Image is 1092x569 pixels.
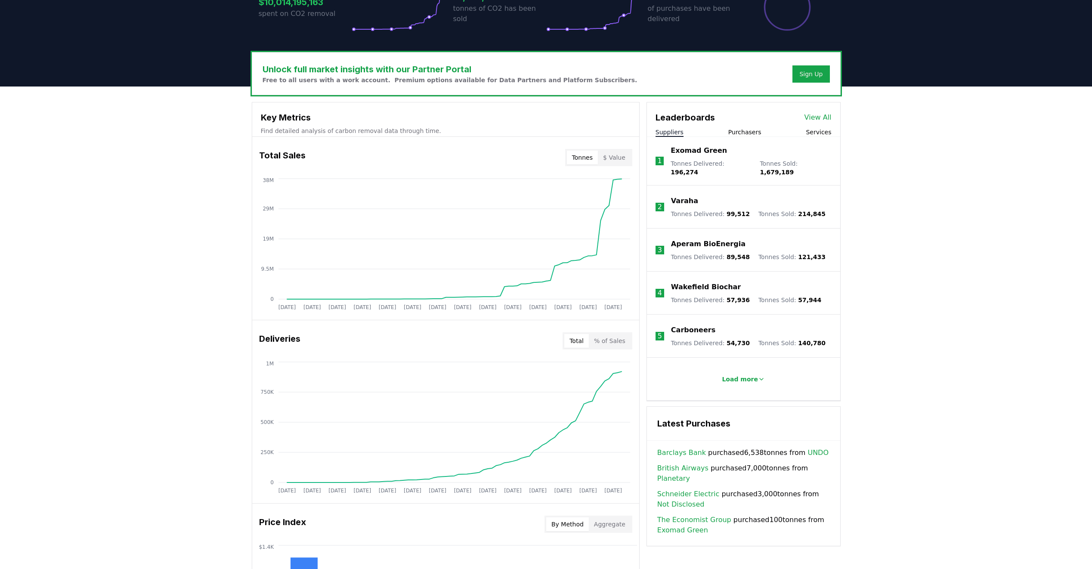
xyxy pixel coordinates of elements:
[604,304,622,310] tspan: [DATE]
[378,304,396,310] tspan: [DATE]
[259,516,306,533] h3: Price Index
[263,206,274,212] tspan: 29M
[715,371,772,388] button: Load more
[353,488,371,494] tspan: [DATE]
[589,334,631,348] button: % of Sales
[263,63,637,76] h3: Unlock full market insights with our Partner Portal
[259,332,300,349] h3: Deliveries
[303,304,321,310] tspan: [DATE]
[404,488,421,494] tspan: [DATE]
[453,3,546,24] p: tonnes of CO2 has been sold
[671,210,750,218] p: Tonnes Delivered :
[728,128,761,136] button: Purchasers
[259,544,274,550] tspan: $1.4K
[658,288,662,298] p: 4
[671,325,715,335] a: Carboneers
[504,304,522,310] tspan: [DATE]
[546,517,589,531] button: By Method
[263,76,637,84] p: Free to all users with a work account. Premium options available for Data Partners and Platform S...
[671,169,698,176] span: 196,274
[671,239,746,249] a: Aperam BioEnergia
[727,297,750,303] span: 57,936
[328,304,346,310] tspan: [DATE]
[278,304,296,310] tspan: [DATE]
[758,253,826,261] p: Tonnes Sold :
[658,202,662,212] p: 2
[378,488,396,494] tspan: [DATE]
[657,156,662,166] p: 1
[727,254,750,260] span: 89,548
[598,151,631,164] button: $ Value
[656,128,684,136] button: Suppliers
[658,331,662,341] p: 5
[657,473,690,484] a: Planetary
[760,159,831,176] p: Tonnes Sold :
[529,488,547,494] tspan: [DATE]
[657,417,830,430] h3: Latest Purchases
[657,489,719,499] a: Schneider Electric
[260,419,274,425] tspan: 500K
[579,304,597,310] tspan: [DATE]
[806,128,831,136] button: Services
[353,304,371,310] tspan: [DATE]
[259,149,306,166] h3: Total Sales
[604,488,622,494] tspan: [DATE]
[266,361,274,367] tspan: 1M
[671,253,750,261] p: Tonnes Delivered :
[504,488,522,494] tspan: [DATE]
[671,282,741,292] a: Wakefield Biochar
[758,296,821,304] p: Tonnes Sold :
[671,159,751,176] p: Tonnes Delivered :
[429,488,446,494] tspan: [DATE]
[798,297,821,303] span: 57,944
[454,304,471,310] tspan: [DATE]
[657,525,708,535] a: Exomad Green
[260,449,274,455] tspan: 250K
[657,515,731,525] a: The Economist Group
[799,70,823,78] div: Sign Up
[727,210,750,217] span: 99,512
[303,488,321,494] tspan: [DATE]
[656,111,715,124] h3: Leaderboards
[554,488,572,494] tspan: [DATE]
[798,210,826,217] span: 214,845
[798,340,826,346] span: 140,780
[657,448,706,458] a: Barclays Bank
[671,196,698,206] a: Varaha
[657,463,830,484] span: purchased 7,000 tonnes from
[657,448,829,458] span: purchased 6,538 tonnes from
[278,488,296,494] tspan: [DATE]
[529,304,547,310] tspan: [DATE]
[589,517,631,531] button: Aggregate
[758,339,826,347] p: Tonnes Sold :
[657,463,708,473] a: British Airways
[722,375,758,383] p: Load more
[429,304,446,310] tspan: [DATE]
[261,266,273,272] tspan: 9.5M
[657,515,830,535] span: purchased 100 tonnes from
[260,389,274,395] tspan: 750K
[804,112,832,123] a: View All
[270,296,274,302] tspan: 0
[259,9,352,19] p: spent on CO2 removal
[263,177,274,183] tspan: 38M
[579,488,597,494] tspan: [DATE]
[554,304,572,310] tspan: [DATE]
[792,65,829,83] button: Sign Up
[671,339,750,347] p: Tonnes Delivered :
[727,340,750,346] span: 54,730
[798,254,826,260] span: 121,433
[261,127,631,135] p: Find detailed analysis of carbon removal data through time.
[567,151,598,164] button: Tonnes
[564,334,589,348] button: Total
[479,488,496,494] tspan: [DATE]
[671,145,727,156] a: Exomad Green
[270,479,274,486] tspan: 0
[807,448,829,458] a: UNDO
[657,499,705,510] a: Not Disclosed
